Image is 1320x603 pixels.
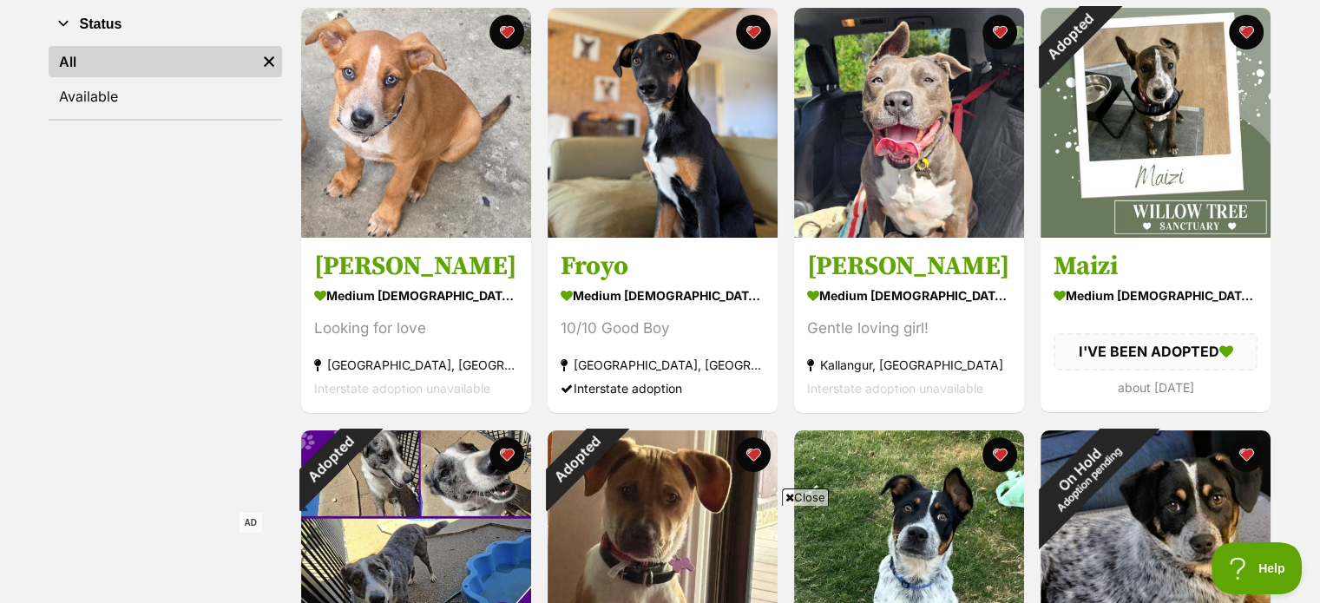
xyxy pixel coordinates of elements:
[301,8,531,238] img: Griffith
[1054,334,1258,370] div: I'VE BEEN ADOPTED
[561,251,765,284] h3: Froyo
[561,377,765,401] div: Interstate adoption
[982,437,1017,472] button: favourite
[49,13,282,36] button: Status
[807,284,1011,309] div: medium [DEMOGRAPHIC_DATA] Dog
[314,354,518,377] div: [GEOGRAPHIC_DATA], [GEOGRAPHIC_DATA]
[1054,444,1124,514] span: Adoption pending
[736,437,771,472] button: favourite
[561,354,765,377] div: [GEOGRAPHIC_DATA], [GEOGRAPHIC_DATA]
[524,408,627,511] div: Adopted
[660,593,660,594] iframe: Advertisement
[561,284,765,309] div: medium [DEMOGRAPHIC_DATA] Dog
[314,318,518,341] div: Looking for love
[548,8,778,238] img: Froyo
[278,408,381,511] div: Adopted
[1212,542,1303,594] iframe: Help Scout Beacon - Open
[982,15,1017,49] button: favourite
[314,382,490,397] span: Interstate adoption unavailable
[49,46,256,77] a: All
[240,513,262,533] span: AD
[1054,251,1258,284] h3: Maizi
[1054,284,1258,309] div: medium [DEMOGRAPHIC_DATA] Dog
[1041,224,1271,241] a: Adopted
[1054,376,1258,399] div: about [DATE]
[1008,397,1159,549] div: On Hold
[807,382,983,397] span: Interstate adoption unavailable
[314,284,518,309] div: medium [DEMOGRAPHIC_DATA] Dog
[1041,238,1271,412] a: Maizi medium [DEMOGRAPHIC_DATA] Dog I'VE BEEN ADOPTED about [DATE] favourite
[49,81,282,112] a: Available
[807,354,1011,377] div: Kallangur, [GEOGRAPHIC_DATA]
[49,43,282,119] div: Status
[489,15,524,49] button: favourite
[561,318,765,341] div: 10/10 Good Boy
[548,238,778,414] a: Froyo medium [DEMOGRAPHIC_DATA] Dog 10/10 Good Boy [GEOGRAPHIC_DATA], [GEOGRAPHIC_DATA] Interstat...
[782,488,829,506] span: Close
[807,318,1011,341] div: Gentle loving girl!
[807,251,1011,284] h3: [PERSON_NAME]
[1041,8,1271,238] img: Maizi
[1229,15,1264,49] button: favourite
[301,238,531,414] a: [PERSON_NAME] medium [DEMOGRAPHIC_DATA] Dog Looking for love [GEOGRAPHIC_DATA], [GEOGRAPHIC_DATA]...
[1229,437,1264,472] button: favourite
[736,15,771,49] button: favourite
[314,251,518,284] h3: [PERSON_NAME]
[256,46,282,77] a: Remove filter
[794,8,1024,238] img: Charlie
[794,238,1024,414] a: [PERSON_NAME] medium [DEMOGRAPHIC_DATA] Dog Gentle loving girl! Kallangur, [GEOGRAPHIC_DATA] Inte...
[489,437,524,472] button: favourite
